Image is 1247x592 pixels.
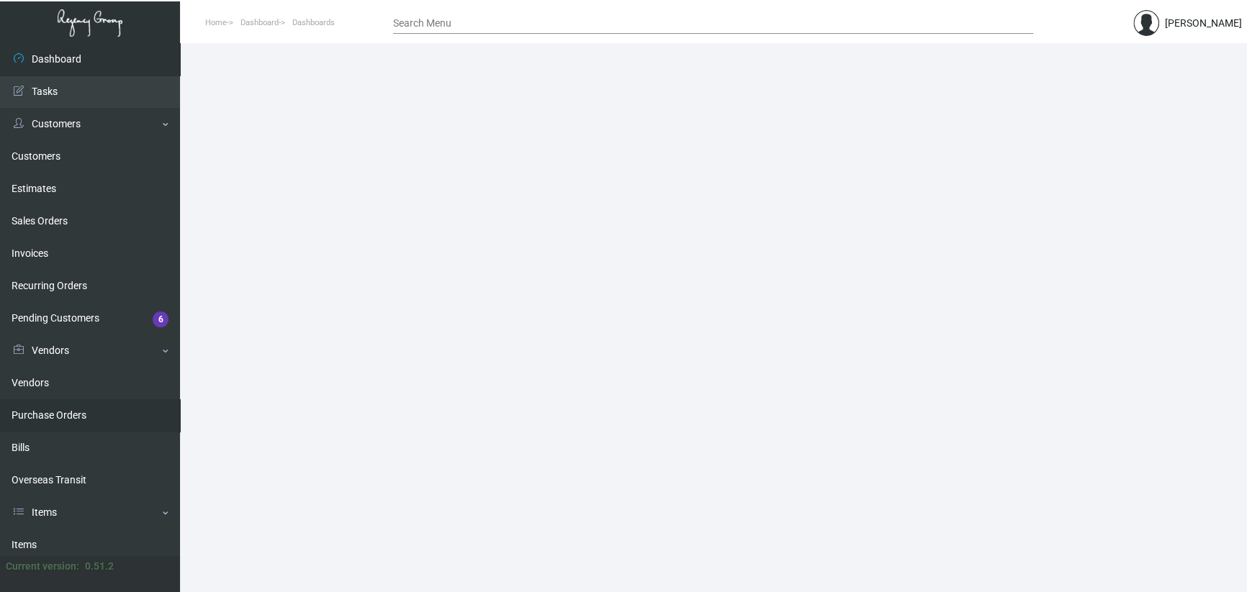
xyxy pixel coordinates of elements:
span: Home [205,18,227,27]
span: Dashboard [240,18,279,27]
div: Current version: [6,559,79,574]
div: [PERSON_NAME] [1165,16,1242,31]
span: Dashboards [292,18,335,27]
div: 0.51.2 [85,559,114,574]
img: admin@bootstrapmaster.com [1133,10,1159,36]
